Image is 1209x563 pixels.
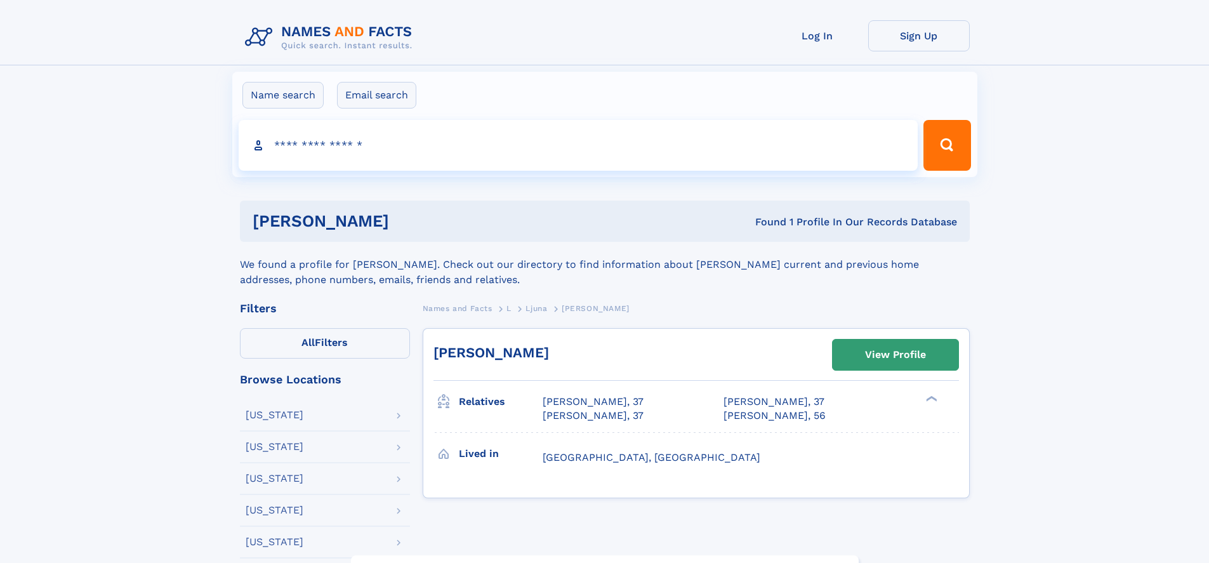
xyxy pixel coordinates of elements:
[239,120,918,171] input: search input
[543,451,760,463] span: [GEOGRAPHIC_DATA], [GEOGRAPHIC_DATA]
[253,213,572,229] h1: [PERSON_NAME]
[240,374,410,385] div: Browse Locations
[246,537,303,547] div: [US_STATE]
[337,82,416,109] label: Email search
[246,442,303,452] div: [US_STATE]
[868,20,970,51] a: Sign Up
[543,395,644,409] a: [PERSON_NAME], 37
[423,300,492,316] a: Names and Facts
[459,443,543,465] h3: Lived in
[572,215,957,229] div: Found 1 Profile In Our Records Database
[543,409,644,423] a: [PERSON_NAME], 37
[923,120,970,171] button: Search Button
[865,340,926,369] div: View Profile
[240,328,410,359] label: Filters
[246,505,303,515] div: [US_STATE]
[525,304,547,313] span: Ljuna
[723,395,824,409] a: [PERSON_NAME], 37
[246,410,303,420] div: [US_STATE]
[833,340,958,370] a: View Profile
[923,395,938,403] div: ❯
[433,345,549,361] a: [PERSON_NAME]
[506,300,512,316] a: L
[301,336,315,348] span: All
[459,391,543,413] h3: Relatives
[240,20,423,55] img: Logo Names and Facts
[723,409,826,423] a: [PERSON_NAME], 56
[240,303,410,314] div: Filters
[562,304,630,313] span: [PERSON_NAME]
[767,20,868,51] a: Log In
[242,82,324,109] label: Name search
[525,300,547,316] a: Ljuna
[246,474,303,484] div: [US_STATE]
[506,304,512,313] span: L
[240,242,970,288] div: We found a profile for [PERSON_NAME]. Check out our directory to find information about [PERSON_N...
